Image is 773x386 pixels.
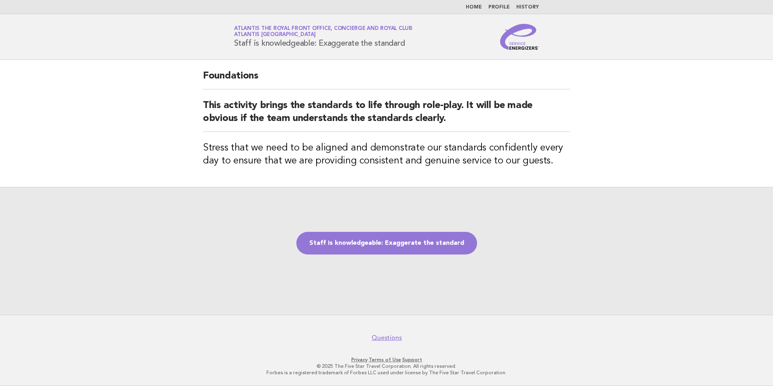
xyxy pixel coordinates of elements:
p: Forbes is a registered trademark of Forbes LLC used under license by The Five Star Travel Corpora... [139,369,634,376]
a: Home [466,5,482,10]
a: History [516,5,539,10]
span: Atlantis [GEOGRAPHIC_DATA] [234,32,316,38]
a: Profile [488,5,510,10]
p: · · [139,356,634,363]
img: Service Energizers [500,24,539,50]
h2: Foundations [203,70,570,89]
a: Atlantis The Royal Front Office, Concierge and Royal ClubAtlantis [GEOGRAPHIC_DATA] [234,26,412,37]
h1: Staff is knowledgeable: Exaggerate the standard [234,26,412,47]
h2: This activity brings the standards to life through role-play. It will be made obvious if the team... [203,99,570,132]
h3: Stress that we need to be aligned and demonstrate our standards confidently every day to ensure t... [203,142,570,168]
a: Questions [372,334,402,342]
a: Terms of Use [369,357,401,363]
a: Privacy [351,357,367,363]
p: © 2025 The Five Star Travel Corporation. All rights reserved. [139,363,634,369]
a: Staff is knowledgeable: Exaggerate the standard [296,232,477,255]
a: Support [402,357,422,363]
